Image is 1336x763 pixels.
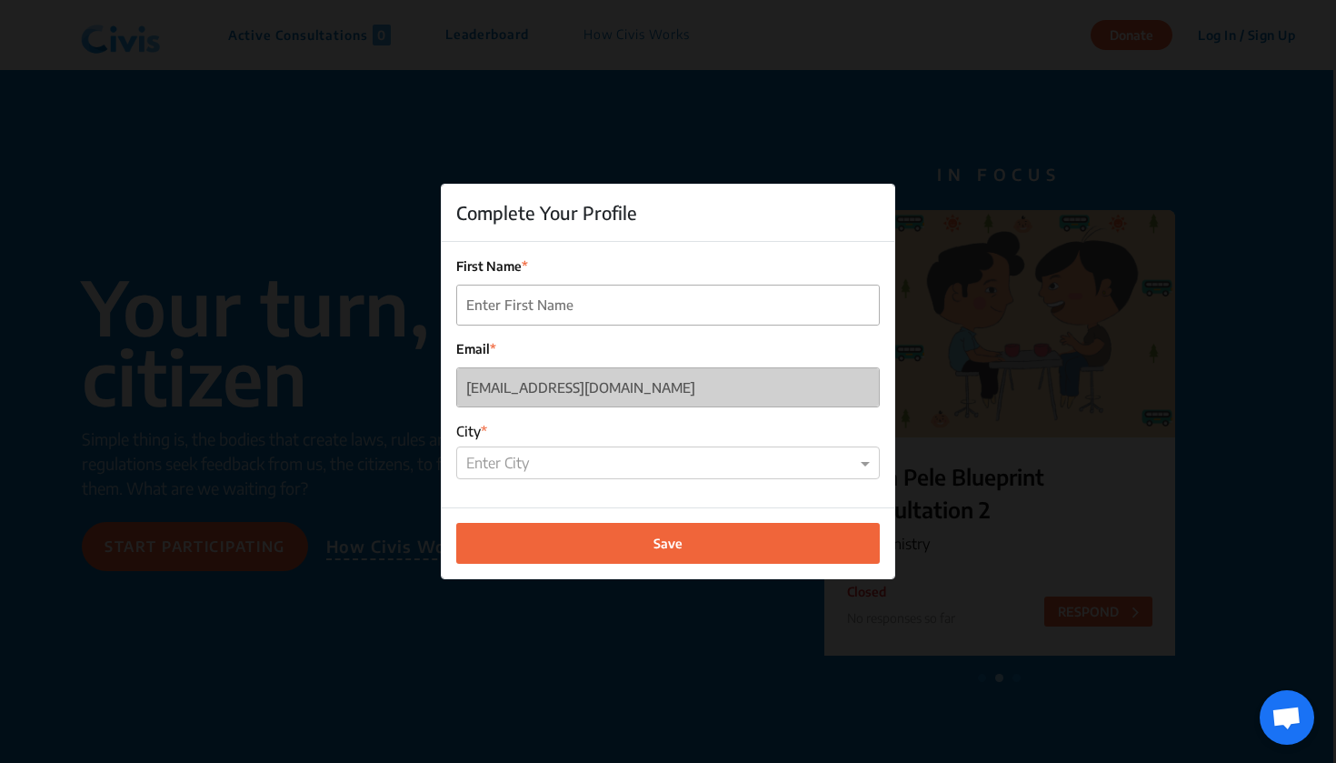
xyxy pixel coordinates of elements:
span: Save [653,534,683,553]
label: Email [456,339,880,358]
h5: Complete Your Profile [456,199,637,226]
a: Open chat [1260,690,1314,745]
button: Save [456,523,880,564]
label: First Name [456,256,880,276]
label: City [456,421,880,442]
input: Enter First Name [457,286,879,325]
